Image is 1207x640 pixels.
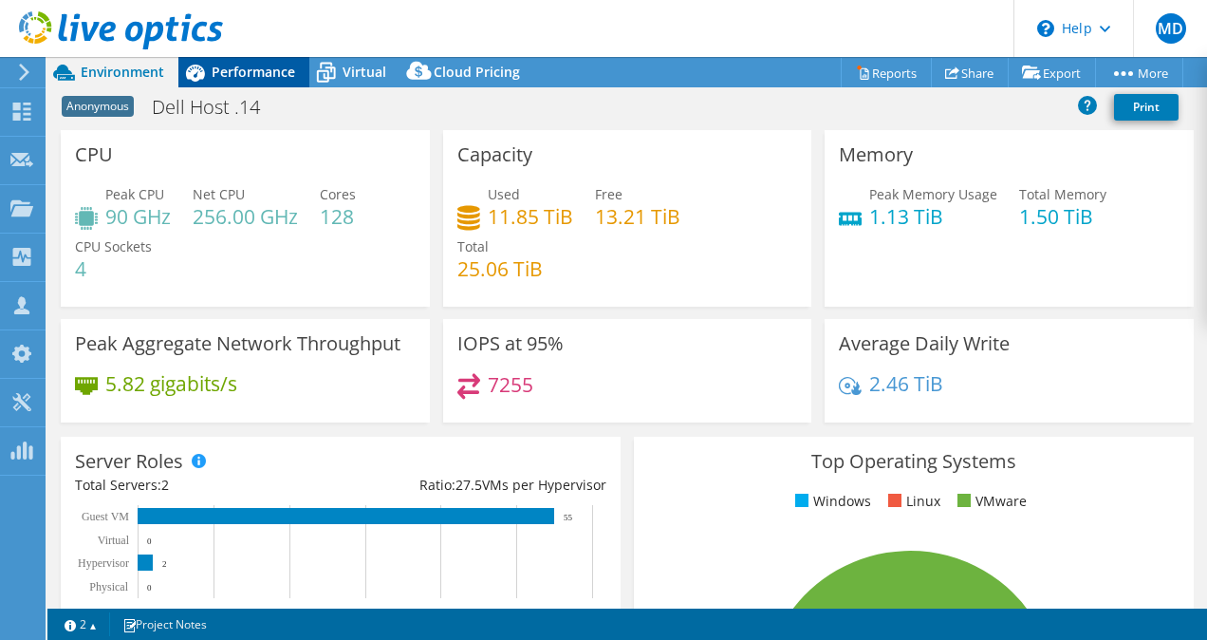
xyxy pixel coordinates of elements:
[488,185,520,203] span: Used
[105,206,171,227] h4: 90 GHz
[147,536,152,546] text: 0
[434,63,520,81] span: Cloud Pricing
[869,185,997,203] span: Peak Memory Usage
[78,556,129,570] text: Hypervisor
[869,373,943,394] h4: 2.46 TiB
[1019,206,1106,227] h4: 1.50 TiB
[343,63,386,81] span: Virtual
[457,258,543,279] h4: 25.06 TiB
[488,374,533,395] h4: 7255
[89,580,128,593] text: Physical
[161,476,169,494] span: 2
[1037,20,1054,37] svg: \n
[82,510,129,523] text: Guest VM
[839,333,1010,354] h3: Average Daily Write
[105,373,237,394] h4: 5.82 gigabits/s
[162,559,167,569] text: 2
[488,206,573,227] h4: 11.85 TiB
[81,63,164,81] span: Environment
[212,63,295,81] span: Performance
[51,612,110,636] a: 2
[98,534,130,547] text: Virtual
[320,206,356,227] h4: 128
[595,206,680,227] h4: 13.21 TiB
[62,96,134,117] span: Anonymous
[457,333,564,354] h3: IOPS at 95%
[193,206,298,227] h4: 256.00 GHz
[953,491,1027,512] li: VMware
[595,185,622,203] span: Free
[1019,185,1106,203] span: Total Memory
[869,206,997,227] h4: 1.13 TiB
[841,58,932,87] a: Reports
[320,185,356,203] span: Cores
[457,237,489,255] span: Total
[790,491,871,512] li: Windows
[193,185,245,203] span: Net CPU
[457,144,532,165] h3: Capacity
[1114,94,1179,121] a: Print
[75,258,152,279] h4: 4
[1095,58,1183,87] a: More
[1156,13,1186,44] span: MD
[455,476,482,494] span: 27.5
[564,513,573,522] text: 55
[143,97,289,118] h1: Dell Host .14
[75,475,341,496] div: Total Servers:
[931,58,1009,87] a: Share
[75,144,113,165] h3: CPU
[341,475,606,496] div: Ratio: VMs per Hypervisor
[883,491,940,512] li: Linux
[75,333,400,354] h3: Peak Aggregate Network Throughput
[109,612,220,636] a: Project Notes
[75,451,183,472] h3: Server Roles
[147,583,152,593] text: 0
[105,185,164,203] span: Peak CPU
[75,237,152,255] span: CPU Sockets
[1008,58,1096,87] a: Export
[648,451,1179,472] h3: Top Operating Systems
[839,144,913,165] h3: Memory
